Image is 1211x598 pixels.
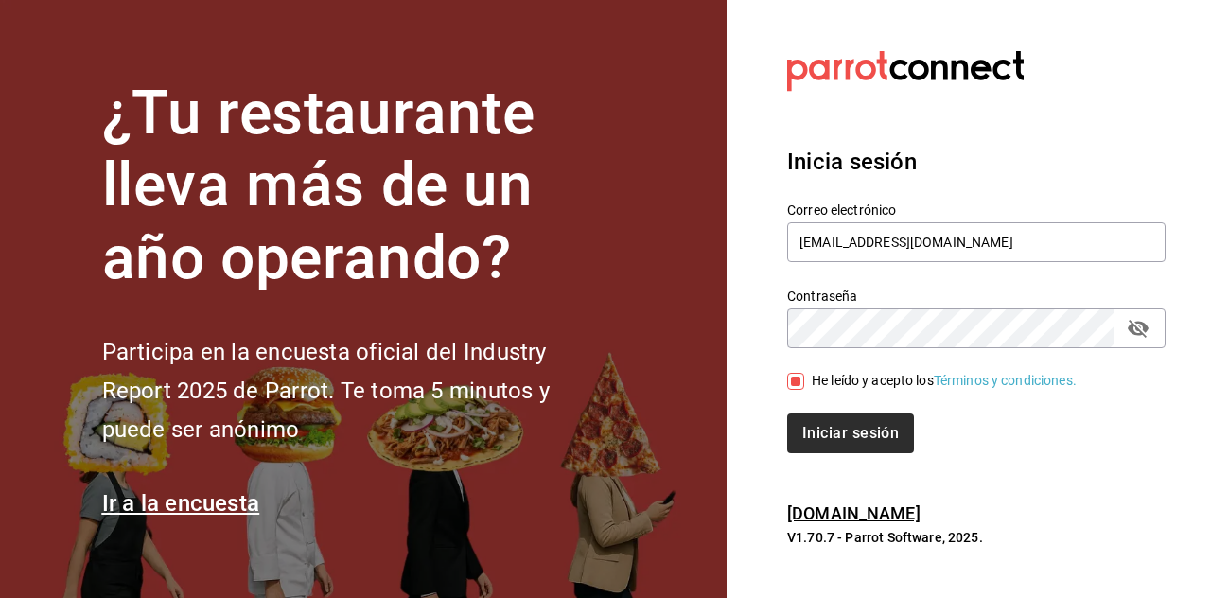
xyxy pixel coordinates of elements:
p: V1.70.7 - Parrot Software, 2025. [787,528,1166,547]
h3: Inicia sesión [787,145,1166,179]
a: Ir a la encuesta [102,490,260,517]
div: He leído y acepto los [812,371,1077,391]
a: Términos y condiciones. [934,373,1077,388]
a: [DOMAIN_NAME] [787,503,921,523]
label: Correo electrónico [787,202,1166,216]
input: Ingresa tu correo electrónico [787,222,1166,262]
button: passwordField [1122,312,1154,344]
h2: Participa en la encuesta oficial del Industry Report 2025 de Parrot. Te toma 5 minutos y puede se... [102,333,613,448]
label: Contraseña [787,289,1166,302]
h1: ¿Tu restaurante lleva más de un año operando? [102,78,613,295]
button: Iniciar sesión [787,413,914,453]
